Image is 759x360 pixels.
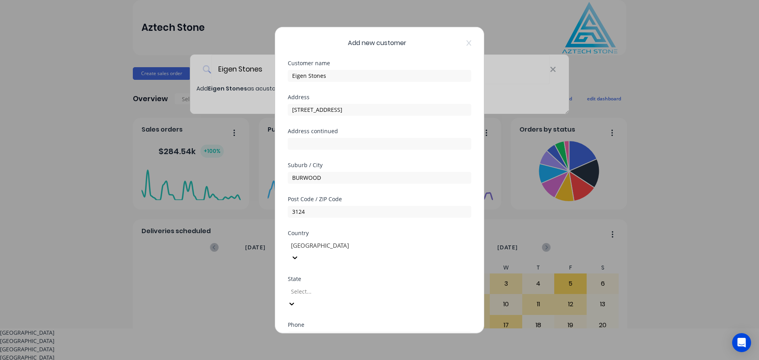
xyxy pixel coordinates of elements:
div: Customer name [288,60,471,66]
div: Phone [288,322,471,327]
div: Suburb / City [288,162,471,168]
div: Country [288,230,471,236]
span: Add new customer [348,38,406,47]
div: Address [288,94,471,100]
div: Address continued [288,128,471,134]
div: Open Intercom Messenger [732,333,751,352]
div: State [288,276,471,281]
div: Post Code / ZIP Code [288,196,471,202]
